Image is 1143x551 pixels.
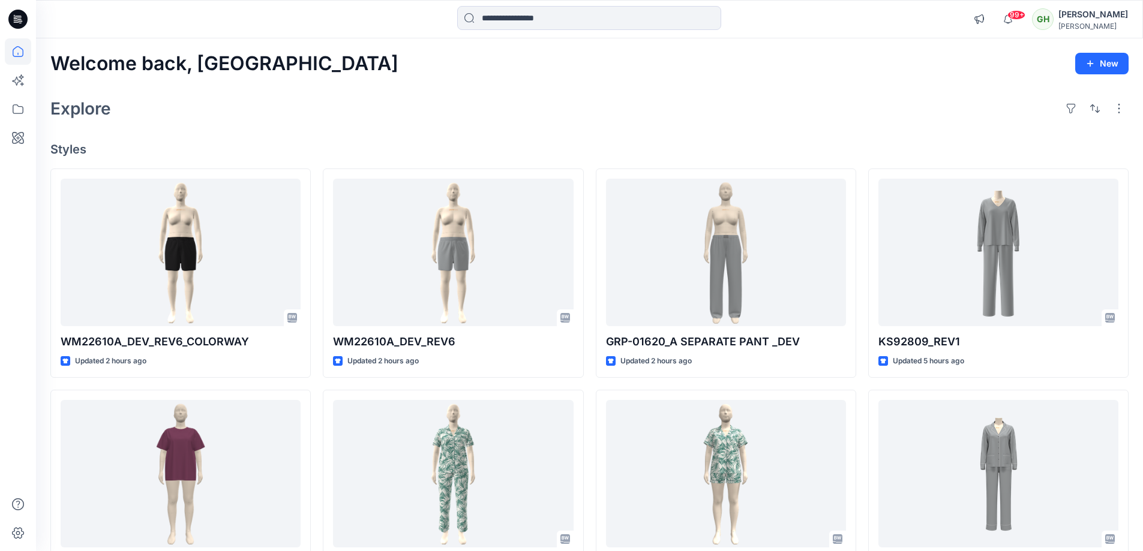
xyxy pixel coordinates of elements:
[606,400,846,548] a: WM22219B_ADM_SHORTY NOTCH SET_COLORWAY_REV3
[1032,8,1054,30] div: GH
[1058,7,1128,22] div: [PERSON_NAME]
[1075,53,1129,74] button: New
[50,99,111,118] h2: Explore
[333,333,573,350] p: WM22610A_DEV_REV6
[878,333,1118,350] p: KS92809_REV1
[893,355,964,368] p: Updated 5 hours ago
[1058,22,1128,31] div: [PERSON_NAME]
[333,179,573,327] a: WM22610A_DEV_REV6
[50,53,398,75] h2: Welcome back, [GEOGRAPHIC_DATA]
[50,142,1129,156] h4: Styles
[61,333,301,350] p: WM22610A_DEV_REV6_COLORWAY
[1007,10,1025,20] span: 99+
[61,400,301,548] a: WM22608A ESSENTIALS TEE COLORWAY
[620,355,692,368] p: Updated 2 hours ago
[347,355,419,368] p: Updated 2 hours ago
[75,355,146,368] p: Updated 2 hours ago
[333,400,573,548] a: WM2081E_Proto comment applied pattern_REV3
[606,179,846,327] a: GRP-01620_A SEPARATE PANT _DEV
[878,179,1118,327] a: KS92809_REV1
[878,400,1118,548] a: KS92813_DEV_REV2
[61,179,301,327] a: WM22610A_DEV_REV6_COLORWAY
[606,333,846,350] p: GRP-01620_A SEPARATE PANT _DEV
